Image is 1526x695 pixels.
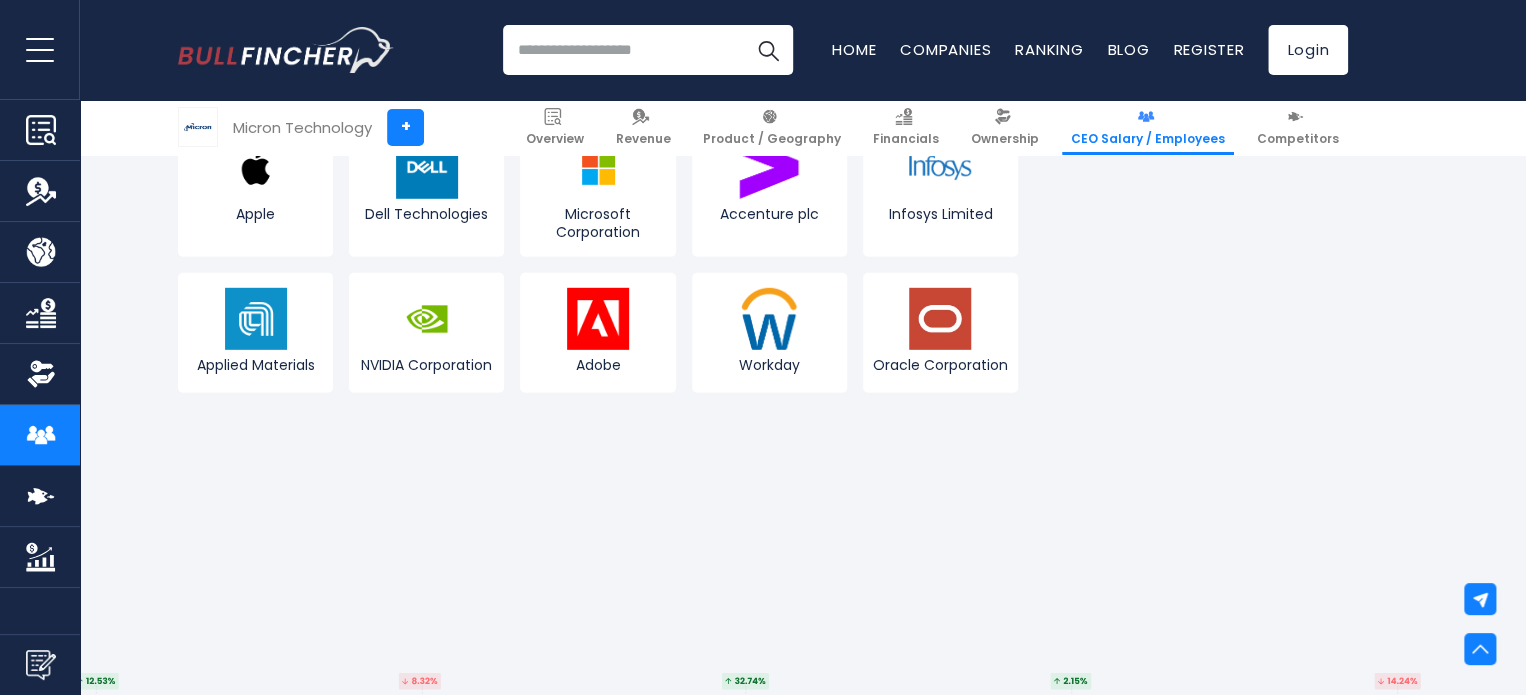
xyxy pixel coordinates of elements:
[697,356,842,374] span: Workday
[567,137,629,199] img: MSFT logo
[863,273,1018,393] a: Oracle Corporation
[863,122,1018,256] a: Infosys Limited
[26,359,56,389] img: Ownership
[1071,131,1225,147] span: CEO Salary / Employees
[354,205,499,223] span: Dell Technologies
[1107,39,1149,60] a: Blog
[873,131,939,147] span: Financials
[526,131,584,147] span: Overview
[178,273,333,393] a: Applied Materials
[1268,25,1348,75] a: Login
[1248,100,1348,155] a: Competitors
[349,273,504,393] a: NVIDIA Corporation
[387,109,424,146] a: +
[354,356,499,374] span: NVIDIA Corporation
[525,356,670,374] span: Adobe
[183,205,328,223] span: Apple
[183,356,328,374] span: Applied Materials
[396,137,458,199] img: DELL logo
[567,288,629,350] img: ADBE logo
[520,122,675,256] a: Microsoft Corporation
[868,205,1013,223] span: Infosys Limited
[607,100,680,155] a: Revenue
[864,100,948,155] a: Financials
[738,137,800,199] img: ACN logo
[179,108,217,146] img: MU logo
[832,39,876,60] a: Home
[962,100,1048,155] a: Ownership
[225,288,287,350] img: AMAT logo
[692,273,847,393] a: Workday
[1173,39,1244,60] a: Register
[738,288,800,350] img: WDAY logo
[520,273,675,393] a: Adobe
[178,27,394,73] img: Bullfincher logo
[525,205,670,241] span: Microsoft Corporation
[694,100,850,155] a: Product / Geography
[517,100,593,155] a: Overview
[909,137,971,199] img: INFY logo
[178,122,333,256] a: Apple
[233,116,372,139] div: Micron Technology
[178,27,393,73] a: Go to homepage
[396,288,458,350] img: NVDA logo
[1062,100,1234,155] a: CEO Salary / Employees
[616,131,671,147] span: Revenue
[1257,131,1339,147] span: Competitors
[971,131,1039,147] span: Ownership
[349,122,504,256] a: Dell Technologies
[703,131,841,147] span: Product / Geography
[692,122,847,256] a: Accenture plc
[225,137,287,199] img: AAPL logo
[697,205,842,223] span: Accenture plc
[909,288,971,350] img: ORCL logo
[743,25,793,75] button: Search
[900,39,991,60] a: Companies
[1015,39,1083,60] a: Ranking
[868,356,1013,374] span: Oracle Corporation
